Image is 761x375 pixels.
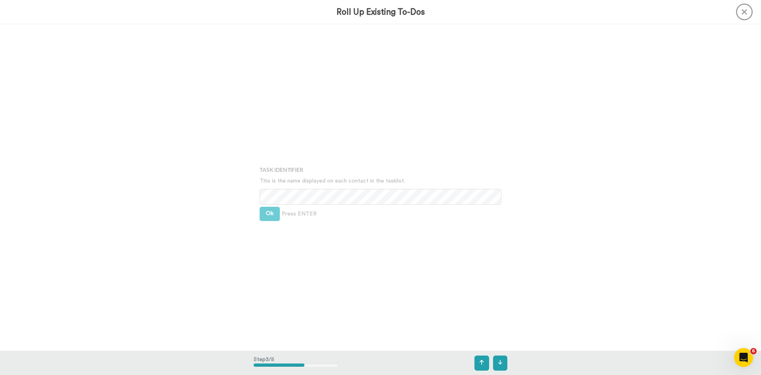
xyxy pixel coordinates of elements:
[266,211,273,216] span: Ok
[260,207,280,221] button: Ok
[260,177,501,185] p: This is the name displayed on each contact in the tasklist.
[260,167,501,173] h4: Task Identifier
[282,210,317,218] span: Press ENTER
[254,352,338,375] div: Step 3 / 5
[750,348,757,354] span: 6
[734,348,753,367] iframe: Intercom live chat
[337,8,425,17] h3: Roll Up Existing To-Dos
